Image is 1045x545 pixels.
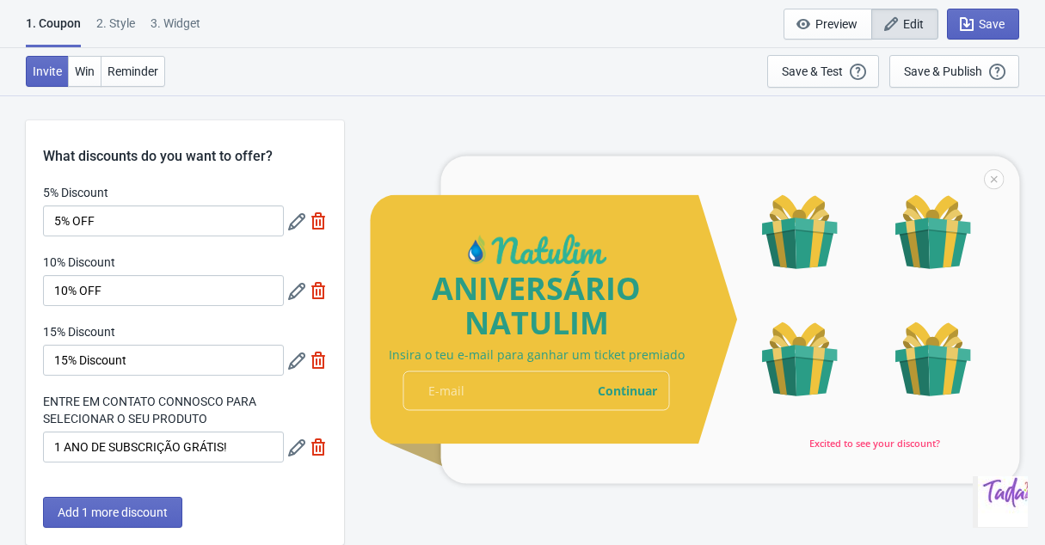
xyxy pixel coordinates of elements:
button: Save & Test [767,55,879,88]
span: Preview [815,17,858,31]
span: Win [75,64,95,78]
img: delete.svg [310,282,327,299]
button: Preview [784,9,872,40]
button: Add 1 more discount [43,497,182,528]
img: delete.svg [310,352,327,369]
span: Invite [33,64,62,78]
div: 3. Widget [151,15,200,45]
button: Reminder [101,56,165,87]
button: Win [68,56,101,87]
label: 15% Discount [43,323,115,340]
iframe: chat widget [973,476,1028,528]
button: Invite [26,56,69,87]
span: Add 1 more discount [58,505,168,519]
span: Edit [903,17,924,31]
div: What discounts do you want to offer? [26,120,344,167]
img: delete.svg [310,438,327,456]
label: 10% Discount [43,254,115,271]
button: Save [947,9,1019,40]
button: Save & Publish [889,55,1019,88]
label: ENTRE EM CONTATO CONNOSCO PARA SELECIONAR O SEU PRODUTO [43,393,284,427]
span: Save [979,17,1005,31]
img: delete.svg [310,212,327,230]
label: 5% Discount [43,184,108,201]
button: Edit [871,9,938,40]
div: 1. Coupon [26,15,81,47]
div: 2 . Style [96,15,135,45]
div: Save & Publish [904,64,982,78]
div: Save & Test [782,64,843,78]
span: Reminder [108,64,158,78]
